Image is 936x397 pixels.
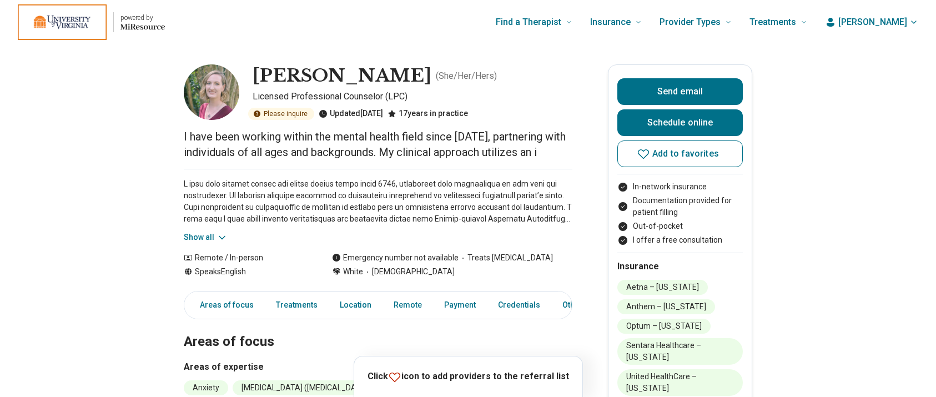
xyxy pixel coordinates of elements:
[269,294,324,316] a: Treatments
[617,109,743,136] a: Schedule online
[184,64,239,120] img: Kelly Greer, Licensed Professional Counselor (LPC)
[184,232,228,243] button: Show all
[617,181,743,246] ul: Payment options
[187,294,260,316] a: Areas of focus
[825,16,918,29] button: [PERSON_NAME]
[617,338,743,365] li: Sentara Healthcare – [US_STATE]
[184,178,572,225] p: L ipsu dolo sitamet consec adi elitse doeius tempo incid 6746, utlaboreet dolo magnaaliqua en adm...
[319,108,383,120] div: Updated [DATE]
[184,252,310,264] div: Remote / In-person
[556,294,596,316] a: Other
[184,380,228,395] li: Anxiety
[184,360,572,374] h3: Areas of expertise
[496,14,561,30] span: Find a Therapist
[749,14,796,30] span: Treatments
[184,306,572,351] h2: Areas of focus
[248,108,314,120] div: Please inquire
[388,108,468,120] div: 17 years in practice
[617,234,743,246] li: I offer a free consultation
[617,299,715,314] li: Anthem – [US_STATE]
[333,294,378,316] a: Location
[617,220,743,232] li: Out-of-pocket
[491,294,547,316] a: Credentials
[590,14,631,30] span: Insurance
[617,78,743,105] button: Send email
[332,252,459,264] div: Emergency number not available
[368,370,569,384] p: Click icon to add providers to the referral list
[184,266,310,278] div: Speaks English
[120,13,165,22] p: powered by
[343,266,363,278] span: White
[617,140,743,167] button: Add to favorites
[617,319,711,334] li: Optum – [US_STATE]
[617,280,708,295] li: Aetna – [US_STATE]
[459,252,553,264] span: Treats [MEDICAL_DATA]
[617,260,743,273] h2: Insurance
[253,90,572,103] p: Licensed Professional Counselor (LPC)
[660,14,721,30] span: Provider Types
[184,129,572,160] p: I have been working within the mental health field since [DATE], partnering with individuals of a...
[436,69,497,83] p: ( She/Her/Hers )
[253,64,431,88] h1: [PERSON_NAME]
[617,195,743,218] li: Documentation provided for patient filling
[387,294,429,316] a: Remote
[437,294,482,316] a: Payment
[652,149,719,158] span: Add to favorites
[617,181,743,193] li: In-network insurance
[363,266,455,278] span: [DEMOGRAPHIC_DATA]
[838,16,907,29] span: [PERSON_NAME]
[18,4,165,40] a: Home page
[233,380,380,395] li: [MEDICAL_DATA] ([MEDICAL_DATA])
[617,369,743,396] li: United HealthCare – [US_STATE]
